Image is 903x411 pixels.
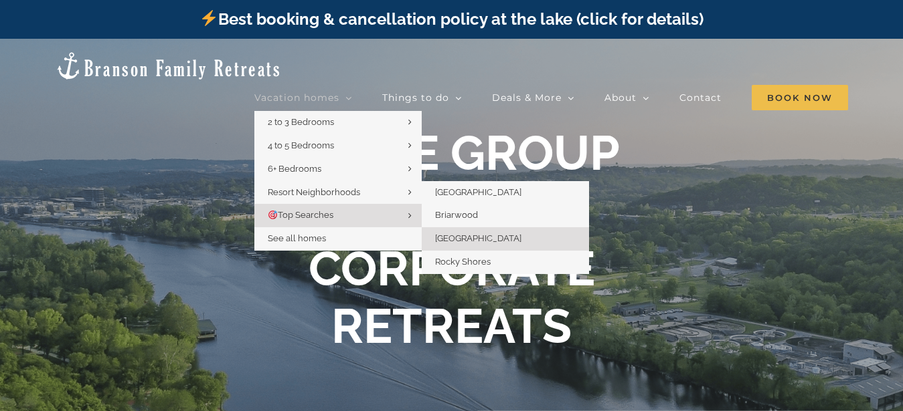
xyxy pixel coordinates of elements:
a: Best booking & cancellation policy at the lake (click for details) [199,9,703,29]
a: Rocky Shores [422,251,589,274]
a: Book Now [752,84,848,111]
span: 6+ Bedrooms [268,164,321,174]
a: 2 to 3 Bedrooms [254,111,422,134]
img: ⚡️ [201,10,217,26]
span: [GEOGRAPHIC_DATA] [435,187,521,197]
a: Resort Neighborhoods [254,181,422,204]
span: Resort Neighborhoods [268,187,360,197]
span: 4 to 5 Bedrooms [268,140,334,150]
a: 6+ Bedrooms [254,158,422,181]
h1: LARGE GROUP and CORPORATE RETREATS [184,124,720,356]
span: Rocky Shores [435,257,491,267]
span: Book Now [752,85,848,110]
a: 4 to 5 Bedrooms [254,134,422,158]
a: Contact [679,84,722,111]
span: About [604,93,637,102]
a: [GEOGRAPHIC_DATA] [422,227,589,251]
img: 🎯 [268,211,277,219]
span: 2 to 3 Bedrooms [268,117,334,127]
a: 🎯Top Searches [254,204,422,227]
span: Briarwood [435,210,478,220]
a: [GEOGRAPHIC_DATA] [422,181,589,204]
span: Top Searches [268,210,333,220]
span: Vacation homes [254,93,339,102]
img: Branson Family Retreats Logo [55,51,282,81]
a: Things to do [382,84,462,111]
span: See all homes [268,233,326,243]
a: Deals & More [492,84,574,111]
nav: Main Menu [254,84,848,111]
a: See all homes [254,227,422,251]
span: Things to do [382,93,449,102]
a: Briarwood [422,204,589,227]
a: About [604,84,649,111]
span: [GEOGRAPHIC_DATA] [435,233,521,243]
a: Vacation homes [254,84,352,111]
span: Contact [679,93,722,102]
span: Deals & More [492,93,562,102]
